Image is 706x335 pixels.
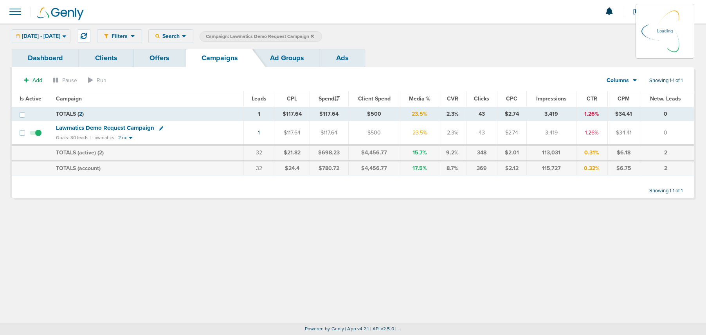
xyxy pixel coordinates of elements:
[400,121,439,145] td: 23.5%
[400,161,439,176] td: 17.5%
[526,107,576,121] td: 3,419
[51,107,244,121] td: TOTALS ( )
[274,121,310,145] td: $117.64
[466,145,497,161] td: 348
[618,95,630,102] span: CPM
[497,161,526,176] td: $2.12
[348,145,400,161] td: $4,456.77
[506,95,517,102] span: CPC
[640,107,694,121] td: 0
[258,129,260,136] a: 1
[657,27,673,36] p: Loading
[133,49,186,67] a: Offers
[526,121,576,145] td: 3,419
[254,49,320,67] a: Ad Groups
[497,145,526,161] td: $2.01
[32,77,42,84] span: Add
[587,95,597,102] span: CTR
[370,326,394,331] span: | API v2.5.0
[206,33,314,40] span: Campaign: Lawmatics Demo Request Campaign
[310,107,348,121] td: $117.64
[56,124,154,131] span: Lawmatics Demo Request Campaign
[56,95,82,102] span: Campaign
[607,107,640,121] td: $34.41
[348,161,400,176] td: $4,456.77
[576,145,607,161] td: 0.31%
[576,161,607,176] td: 0.32%
[576,107,607,121] td: 1.26%
[640,121,694,145] td: 0
[99,149,102,156] span: 2
[320,49,365,67] a: Ads
[274,145,310,161] td: $21.82
[439,161,466,176] td: 8.7%
[244,107,274,121] td: 1
[395,326,402,331] span: | ...
[244,161,274,176] td: 32
[640,145,694,161] td: 2
[319,95,340,102] span: Spend
[439,107,466,121] td: 2.3%
[20,95,41,102] span: Is Active
[79,49,133,67] a: Clients
[409,95,430,102] span: Media %
[497,107,526,121] td: $2.74
[526,145,576,161] td: 113,031
[310,145,348,161] td: $698.23
[536,95,567,102] span: Impressions
[51,161,244,176] td: TOTALS (account)
[466,107,497,121] td: 43
[497,121,526,145] td: $2.74
[348,107,400,121] td: $500
[649,188,683,194] span: Showing 1-1 of 1
[12,49,79,67] a: Dashboard
[649,77,683,84] span: Showing 1-1 of 1
[447,95,458,102] span: CVR
[650,95,681,102] span: Netw. Leads
[633,9,682,14] span: [PERSON_NAME]
[118,135,127,141] small: 2 nc
[252,95,267,102] span: Leads
[466,161,497,176] td: 369
[20,75,47,86] button: Add
[37,7,84,20] img: Genly
[474,95,489,102] span: Clicks
[310,121,348,145] td: $117.64
[310,161,348,176] td: $780.72
[92,135,117,140] small: Lawmatics |
[607,161,640,176] td: $6.75
[186,49,254,67] a: Campaigns
[56,135,91,141] small: Goals: 30 leads |
[640,161,694,176] td: 2
[607,121,640,145] td: $34.41
[348,121,400,145] td: $500
[439,145,466,161] td: 9.2%
[526,161,576,176] td: 115,727
[400,107,439,121] td: 23.5%
[244,145,274,161] td: 32
[51,145,244,161] td: TOTALS (active) ( )
[345,326,369,331] span: | App v4.2.1
[274,107,310,121] td: $117.64
[400,145,439,161] td: 15.7%
[79,111,82,117] span: 2
[576,121,607,145] td: 1.26%
[439,121,466,145] td: 2.3%
[466,121,497,145] td: 43
[358,95,391,102] span: Client Spend
[274,161,310,176] td: $24.4
[287,95,297,102] span: CPL
[607,145,640,161] td: $6.18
